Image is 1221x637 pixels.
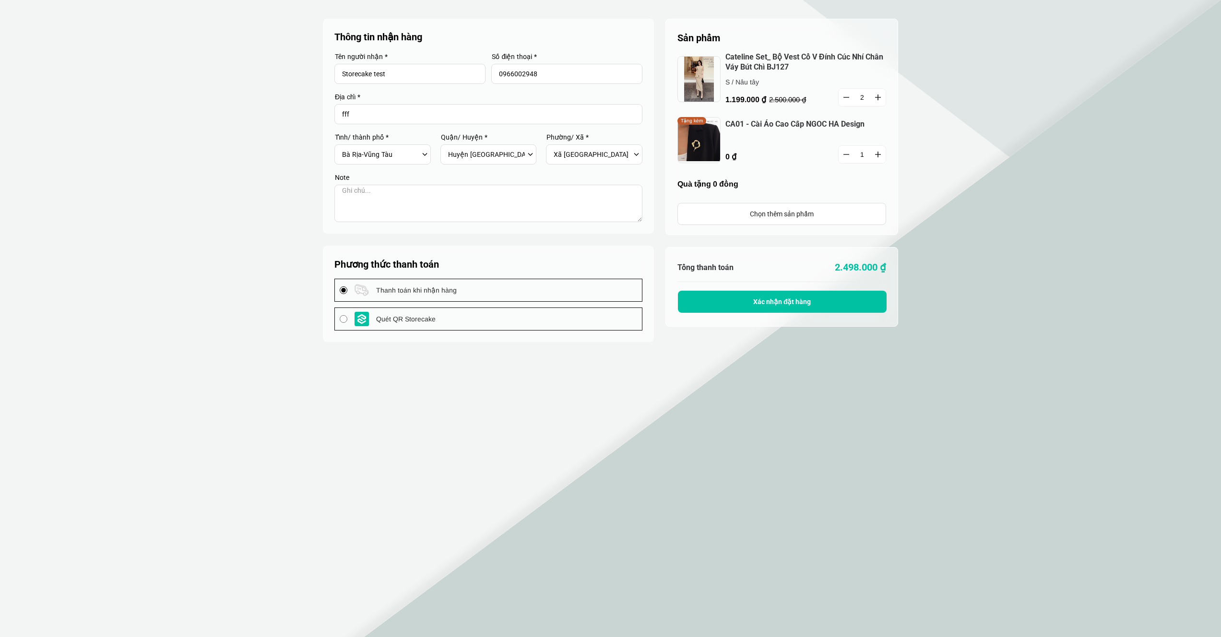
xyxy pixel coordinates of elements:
input: Input Nhập tên người nhận... [334,64,486,84]
div: Chọn thêm sản phẩm [678,209,886,219]
img: jpeg.jpeg [677,117,721,163]
label: Số điện thoại * [491,53,642,60]
p: Thông tin nhận hàng [334,30,643,44]
input: Quantity input [839,146,886,163]
input: payment logo Quét QR Storecake [340,315,347,323]
input: Quantity input [839,89,886,106]
img: payment logo [355,312,369,326]
label: Phường/ Xã * [546,134,642,141]
span: Thanh toán khi nhận hàng [376,285,457,295]
img: payment logo [355,283,369,297]
h5: Sản phẩm [677,31,886,45]
a: Cateline Set_ Bộ Vest Cổ V Đính Cúc Nhí Chân Váy Bút Chì BJ127 [725,52,886,72]
h5: Phương thức thanh toán [334,257,642,271]
span: Xác nhận đặt hàng [753,298,811,306]
h4: Quà tặng 0 đồng [677,179,886,189]
img: jpeg.jpeg [677,56,721,102]
p: 2.498.000 ₫ [782,260,887,275]
select: Select commune [554,146,631,163]
select: Select district [448,146,525,163]
label: Tỉnh/ thành phố * [334,134,431,141]
label: Tên người nhận * [334,53,486,60]
a: Chọn thêm sản phẩm [677,203,886,225]
input: payment logo Thanh toán khi nhận hàng [340,286,347,294]
p: Tặng kèm [677,117,706,125]
input: Input Nhập số điện thoại... [491,64,642,84]
label: Địa chỉ * [334,94,642,100]
p: 1.199.000 ₫ [725,94,821,106]
h6: Tổng thanh toán [677,263,782,272]
label: Note [334,174,642,181]
input: Input address with auto completion [334,104,642,124]
span: Quét QR Storecake [376,314,436,324]
button: Xác nhận đặt hàng [678,291,887,313]
label: Quận/ Huyện * [440,134,537,141]
p: S / Nâu tây [725,77,821,87]
select: Select province [342,146,419,163]
p: 2.500.000 ₫ [769,95,812,104]
a: CA01 - Cài Áo Cao Cấp NGOC HA Design [725,119,886,130]
p: 0 ₫ [725,151,821,163]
